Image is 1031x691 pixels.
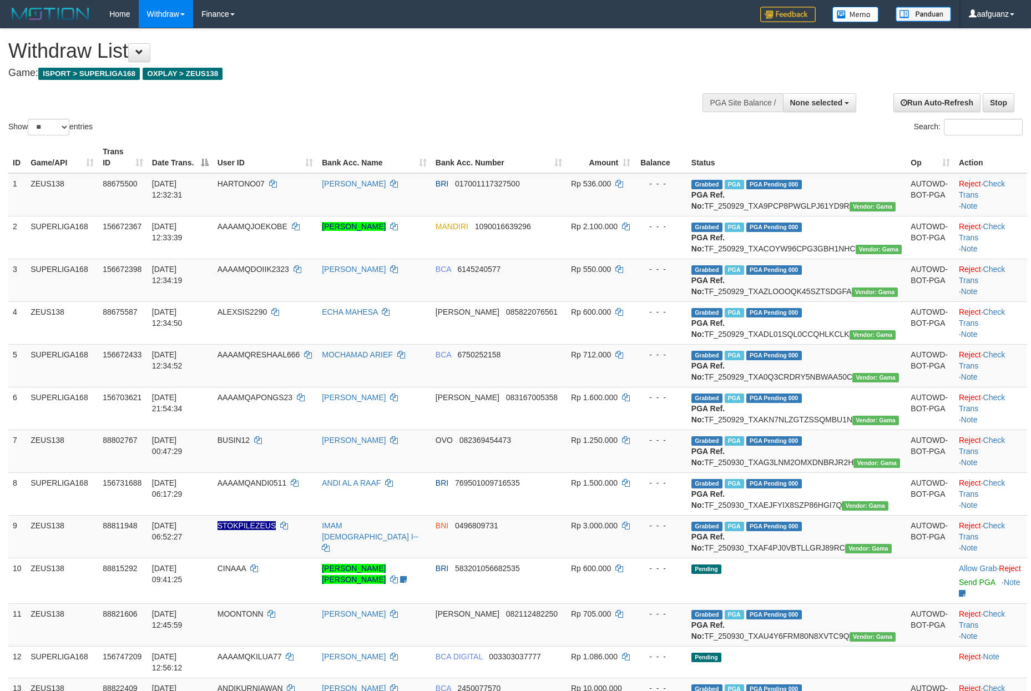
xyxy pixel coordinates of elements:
div: - - - [639,477,683,488]
span: Grabbed [691,265,722,275]
th: User ID: activate to sort column ascending [213,142,318,173]
span: Marked by aafsreyleap [725,522,744,531]
a: Reject [959,179,981,188]
span: 156672398 [103,265,141,274]
a: Send PGA [959,578,995,587]
a: Note [961,330,978,339]
div: - - - [639,349,683,360]
span: Marked by aafromsomean [725,479,744,488]
td: · · [954,387,1027,430]
span: 156672367 [103,222,141,231]
select: Showentries [28,119,69,135]
span: PGA Pending [746,522,802,531]
img: Feedback.jpg [760,7,816,22]
span: PGA Pending [746,308,802,317]
span: Rp 536.000 [571,179,611,188]
span: PGA Pending [746,610,802,619]
span: [DATE] 21:54:34 [152,393,183,413]
td: TF_250929_TXA0Q3CRDRY5NBWAA50C [687,344,906,387]
td: ZEUS138 [26,301,98,344]
td: TF_250930_TXAU4Y6FRM80N8XVTC9Q [687,603,906,646]
span: 156747209 [103,652,141,661]
span: [DATE] 06:17:29 [152,478,183,498]
td: TF_250929_TXACOYW96CPG3GBH1NHC [687,216,906,259]
td: TF_250929_TXA9PCP8PWGLPJ61YD9R [687,173,906,216]
a: Check Trans [959,478,1005,498]
span: Copy 082369454473 to clipboard [459,436,511,445]
a: Check Trans [959,436,1005,456]
td: 5 [8,344,26,387]
b: PGA Ref. No: [691,190,725,210]
span: Grabbed [691,394,722,403]
th: ID [8,142,26,173]
th: Status [687,142,906,173]
a: Run Auto-Refresh [893,93,981,112]
span: Marked by aafsoycanthlai [725,351,744,360]
td: ZEUS138 [26,515,98,558]
td: 11 [8,603,26,646]
td: 10 [8,558,26,603]
span: · [959,564,999,573]
a: [PERSON_NAME] [322,265,386,274]
td: AUTOWD-BOT-PGA [906,259,954,301]
td: SUPERLIGA168 [26,216,98,259]
span: ISPORT > SUPERLIGA168 [38,68,140,80]
span: AAAAMQJOEKOBE [218,222,287,231]
td: TF_250930_TXAG3LNM2OMXDNBRJR2H [687,430,906,472]
span: Vendor URL: https://trx31.1velocity.biz [845,544,892,553]
td: AUTOWD-BOT-PGA [906,344,954,387]
a: Check Trans [959,521,1005,541]
span: PGA Pending [746,265,802,275]
span: Marked by aafsreyleap [725,436,744,446]
span: 156672433 [103,350,141,359]
td: AUTOWD-BOT-PGA [906,301,954,344]
span: [DATE] 12:34:50 [152,307,183,327]
th: Amount: activate to sort column ascending [567,142,635,173]
div: - - - [639,306,683,317]
span: Grabbed [691,436,722,446]
td: 9 [8,515,26,558]
span: AAAAMQAPONGS23 [218,393,292,402]
span: 88811948 [103,521,137,530]
span: Copy 017001117327500 to clipboard [455,179,520,188]
td: SUPERLIGA168 [26,387,98,430]
h4: Game: [8,68,676,79]
span: Grabbed [691,351,722,360]
td: 1 [8,173,26,216]
span: Nama rekening ada tanda titik/strip, harap diedit [218,521,276,530]
span: Pending [691,564,721,574]
span: Copy 6750252158 to clipboard [458,350,501,359]
span: Copy 085822076561 to clipboard [506,307,558,316]
td: · · [954,430,1027,472]
a: IMAM [DEMOGRAPHIC_DATA] I-- [322,521,418,541]
div: PGA Site Balance / [703,93,782,112]
a: Note [961,543,978,552]
a: [PERSON_NAME] [322,179,386,188]
span: Marked by aafpengsreynich [725,610,744,619]
span: Rp 1.500.000 [571,478,618,487]
td: ZEUS138 [26,558,98,603]
span: Rp 1.250.000 [571,436,618,445]
a: Reject [999,564,1021,573]
td: · · [954,344,1027,387]
span: 88675587 [103,307,137,316]
td: TF_250929_TXAZLOOOQK45SZTSDGFA [687,259,906,301]
td: AUTOWD-BOT-PGA [906,387,954,430]
span: [DATE] 12:45:59 [152,609,183,629]
a: Note [1004,578,1020,587]
span: [DATE] 12:33:39 [152,222,183,242]
span: Rp 600.000 [571,307,611,316]
a: Reject [959,521,981,530]
a: MOCHAMAD ARIEF [322,350,393,359]
td: TF_250930_TXAEJFYIX8SZP86HGI7Q [687,472,906,515]
span: Marked by aafsoycanthlai [725,265,744,275]
a: Reject [959,609,981,618]
td: · · [954,216,1027,259]
span: [PERSON_NAME] [436,609,499,618]
th: Bank Acc. Number: activate to sort column ascending [431,142,567,173]
span: Pending [691,653,721,662]
th: Balance [635,142,687,173]
label: Show entries [8,119,93,135]
span: BUSIN12 [218,436,250,445]
div: - - - [639,392,683,403]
